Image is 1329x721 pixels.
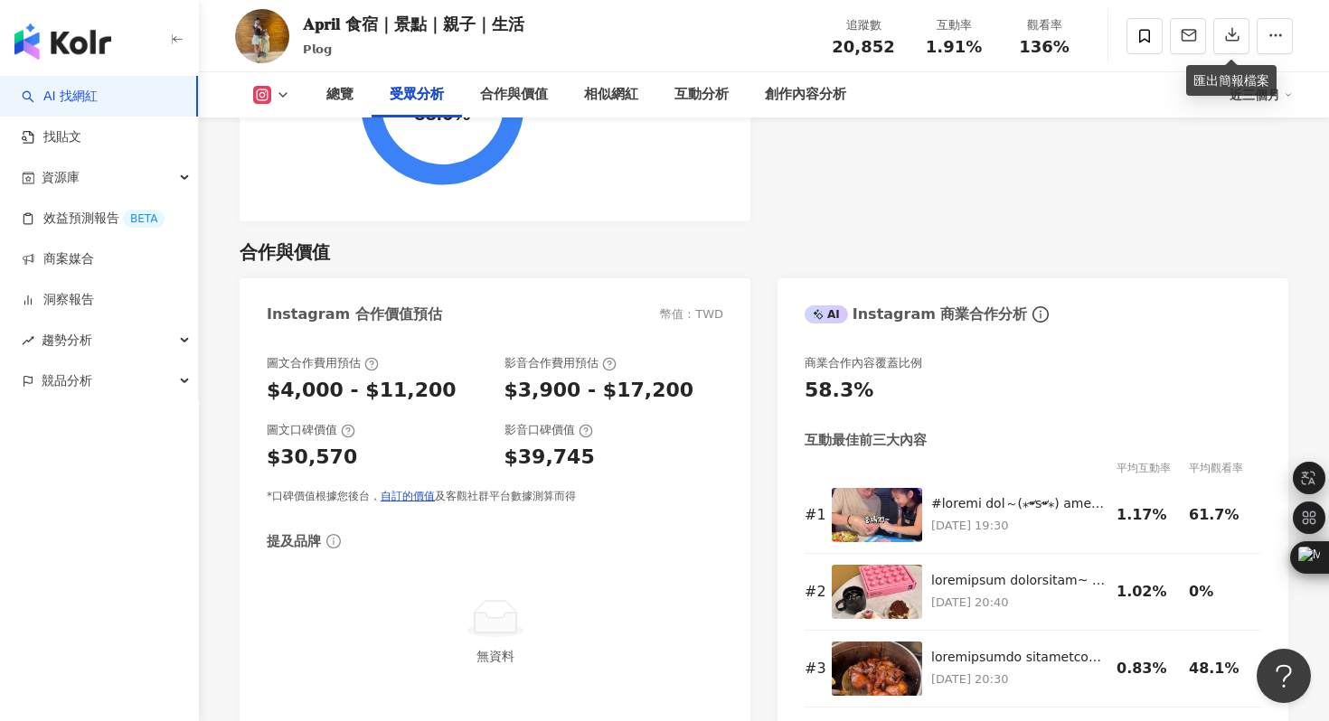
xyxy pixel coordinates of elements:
[22,210,165,228] a: 效益預測報告BETA
[240,239,330,265] div: 合作與價值
[832,641,922,696] img: 之前介紹過的那間爆款滷味 真的很多人私訊冰鎮後很好吃 現在對我來說更方便~~ 因為他們搬家囉！ 新地址離我家不到10分鐘： 📍 桃園市龜山區忠義路二段587號 最讓我著迷的就是鴨翅 冰鎮後咬起來...
[274,646,716,666] div: 無資料
[267,489,723,504] div: *口碑價值根據您後台， 及客觀社群平台數據測算而得
[805,505,823,525] div: # 1
[674,84,729,106] div: 互動分析
[805,582,823,602] div: # 2
[267,355,379,371] div: 圖文合作費用預估
[931,593,1107,613] p: [DATE] 20:40
[326,84,353,106] div: 總覽
[919,16,988,34] div: 互動率
[480,84,548,106] div: 合作與價值
[14,23,111,60] img: logo
[1257,649,1311,703] iframe: Help Scout Beacon - Open
[832,488,922,542] img: #小小燒肉店長 爸媽們～(⁎⁍̴̛ᴗ⁍̴̛⁎) 這家燒肉店真的要收藏💞 不只能吃到超澎湃的雙人九宮格套餐 還能讓小朋友變身「小小燒肉店長」👩‍🍳 一邊大啖美味燒肉 一邊讓孩子體驗料理樂趣 美食育...
[504,422,593,438] div: 影音口碑價值
[504,355,617,371] div: 影音合作費用預估
[926,38,982,56] span: 1.91%
[267,304,442,324] div: Instagram 合作價值預估
[1019,38,1070,56] span: 136%
[1189,459,1261,477] div: 平均觀看率
[1030,304,1051,325] span: info-circle
[832,565,922,619] img: 每次聚餐大吃大喝之後 最怕消化道脹脹不舒服~ 最近會隨身攜帶這個超可愛的粉色小熊 #方選研室 的全能 360 益生菌💞 外型超可愛🐻，小小一顆放在包包裡，出門吃飯隨時都能帶著走～ 對常常聚餐、又...
[1117,659,1180,679] div: 0.83%
[42,320,92,360] span: 趨勢分析
[504,444,595,472] div: $39,745
[267,422,355,438] div: 圖文口碑價值
[931,649,1107,667] div: loremipsumdo sitametconsec adipiscin~~ elitsed！ doeiusmo79te： 📍 incididuntu665l etdolorema aliqua...
[584,84,638,106] div: 相似網紅
[504,377,694,405] div: $3,900 - $17,200
[805,355,922,371] div: 商業合作內容覆蓋比例
[381,490,435,502] a: 自訂的價值
[805,304,1027,324] div: Instagram 商業合作分析
[931,572,1107,590] div: loremipsum dolorsitam~ consecteturadipis #elit sed 030 doe💞 tempo🐻，incididun，utlaboreetd～ magna、a...
[1010,16,1079,34] div: 觀看率
[829,16,898,34] div: 追蹤數
[660,306,723,323] div: 幣值：TWD
[235,9,289,63] img: KOL Avatar
[267,532,321,551] div: 提及品牌
[765,84,846,106] div: 創作內容分析
[22,128,81,146] a: 找貼文
[832,37,894,56] span: 20,852
[22,291,94,309] a: 洞察報告
[805,305,848,323] div: AI
[805,377,873,405] div: 58.3%
[805,659,823,679] div: # 3
[805,431,927,450] div: 互動最佳前三大內容
[390,84,444,106] div: 受眾分析
[303,42,332,56] span: 𝗣𝗹𝗼𝗴
[1117,582,1180,602] div: 1.02%
[324,531,344,551] span: info-circle
[22,334,34,347] span: rise
[931,669,1107,689] p: [DATE] 20:30
[267,444,357,472] div: $30,570
[1186,65,1277,96] div: 匯出簡報檔案
[1117,459,1189,477] div: 平均互動率
[303,13,524,35] div: 𝐀𝐩𝐫𝐢𝐥 食宿｜景點｜親子｜生活
[1189,505,1252,525] div: 61.7%
[1189,582,1252,602] div: 0%
[42,157,80,198] span: 資源庫
[22,88,98,106] a: searchAI 找網紅
[1117,505,1180,525] div: 1.17%
[931,495,1107,513] div: #loremi dol～(⁎⁍̴̛s⁍̴̛⁎) ametconsec💞 adipiscingelitse doeiusmo「tempor」👩‍🍳 incididu utlaboreetd mag...
[42,360,92,401] span: 競品分析
[931,516,1107,536] p: [DATE] 19:30
[1189,659,1252,679] div: 48.1%
[267,377,457,405] div: $4,000 - $11,200
[22,250,94,268] a: 商案媒合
